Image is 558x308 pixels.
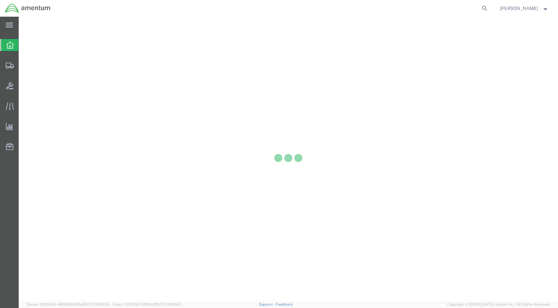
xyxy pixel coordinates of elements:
[259,302,276,306] a: Support
[500,5,538,12] span: Eric Aanesatd
[112,302,182,306] span: Client: 2025.19.0-129fbcf
[5,3,51,13] img: logo
[82,302,109,306] span: [DATE] 09:50:51
[500,4,549,12] button: [PERSON_NAME]
[155,302,182,306] span: [DATE] 09:39:01
[27,302,109,306] span: Server: 2025.19.0-49328d0a35e
[276,302,293,306] a: Feedback
[447,302,550,307] span: Copyright © [DATE]-[DATE] Agistix Inc., All Rights Reserved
